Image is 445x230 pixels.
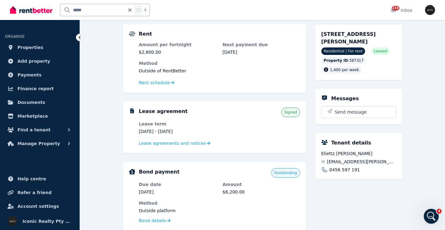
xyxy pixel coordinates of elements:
[331,139,371,147] h5: Tenant details
[392,6,399,10] span: 218
[139,218,166,224] span: Bond details
[139,168,180,176] h5: Bond payment
[22,218,72,225] span: Iconic Realty Pty Ltd
[17,175,46,183] span: Help centre
[425,5,435,15] img: Iconic Realty Pty Ltd
[17,203,59,210] span: Account settings
[223,49,300,55] dd: [DATE]
[322,106,396,118] button: Send message
[5,41,75,54] a: Properties
[321,47,365,55] span: Residential | For rent
[223,189,300,195] dd: $6,200.00
[5,186,75,199] a: Refer a friend
[321,57,366,64] div: : 387317
[17,71,42,79] span: Payments
[437,209,442,214] span: 4
[331,95,359,102] h5: Messages
[17,112,48,120] span: Marketplace
[5,55,75,67] a: Add property
[5,96,75,109] a: Documents
[17,140,60,147] span: Manage Property
[144,7,146,12] span: k
[223,42,300,48] dt: Next payment due
[129,169,135,174] img: Bond Details
[139,189,216,195] dd: [DATE]
[5,110,75,122] a: Marketplace
[324,58,348,63] span: Property ID
[129,32,135,36] img: Rental Payments
[17,57,50,65] span: Add property
[17,126,51,134] span: Find a tenant
[7,216,17,226] img: Iconic Realty Pty Ltd
[274,170,297,175] span: Outstanding
[17,99,45,106] span: Documents
[139,128,216,135] dd: [DATE] - [DATE]
[139,80,170,86] span: Rent schedule
[139,121,216,127] dt: Lease term
[139,181,216,188] dt: Due date
[223,181,300,188] dt: Amount
[139,218,171,224] a: Bond details
[321,31,376,45] span: [STREET_ADDRESS][PERSON_NAME]
[17,189,52,196] span: Refer a friend
[5,173,75,185] a: Help centre
[5,200,75,213] a: Account settings
[139,80,175,86] a: Rent schedule
[139,49,216,55] dd: $2,800.00
[5,82,75,95] a: Finance report
[139,140,210,146] a: Lease agreements and notices
[139,140,206,146] span: Lease agreements and notices
[321,150,396,157] span: Eliettz [PERSON_NAME]
[139,208,216,214] dd: Outside platform
[5,137,75,150] button: Manage Property
[139,60,300,66] dt: Method
[17,44,43,51] span: Properties
[335,109,367,115] span: Send message
[17,85,54,92] span: Finance report
[424,209,439,224] iframe: Intercom live chat
[139,200,216,206] dt: Method
[139,68,300,74] dd: Outside of RentBetter
[327,159,396,165] span: [EMAIL_ADDRESS][PERSON_NAME][DOMAIN_NAME]
[139,30,152,38] h5: Rent
[10,5,52,15] img: RentBetter
[5,69,75,81] a: Payments
[139,42,216,48] dt: Amount per fortnight
[5,34,25,39] span: ORGANISE
[284,110,297,115] span: Signed
[329,167,360,173] span: 0456 597 191
[330,68,359,72] span: 1,400 per week
[5,124,75,136] button: Find a tenant
[391,7,413,13] div: Inbox
[139,108,188,115] h5: Lease agreement
[374,49,387,54] span: Leased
